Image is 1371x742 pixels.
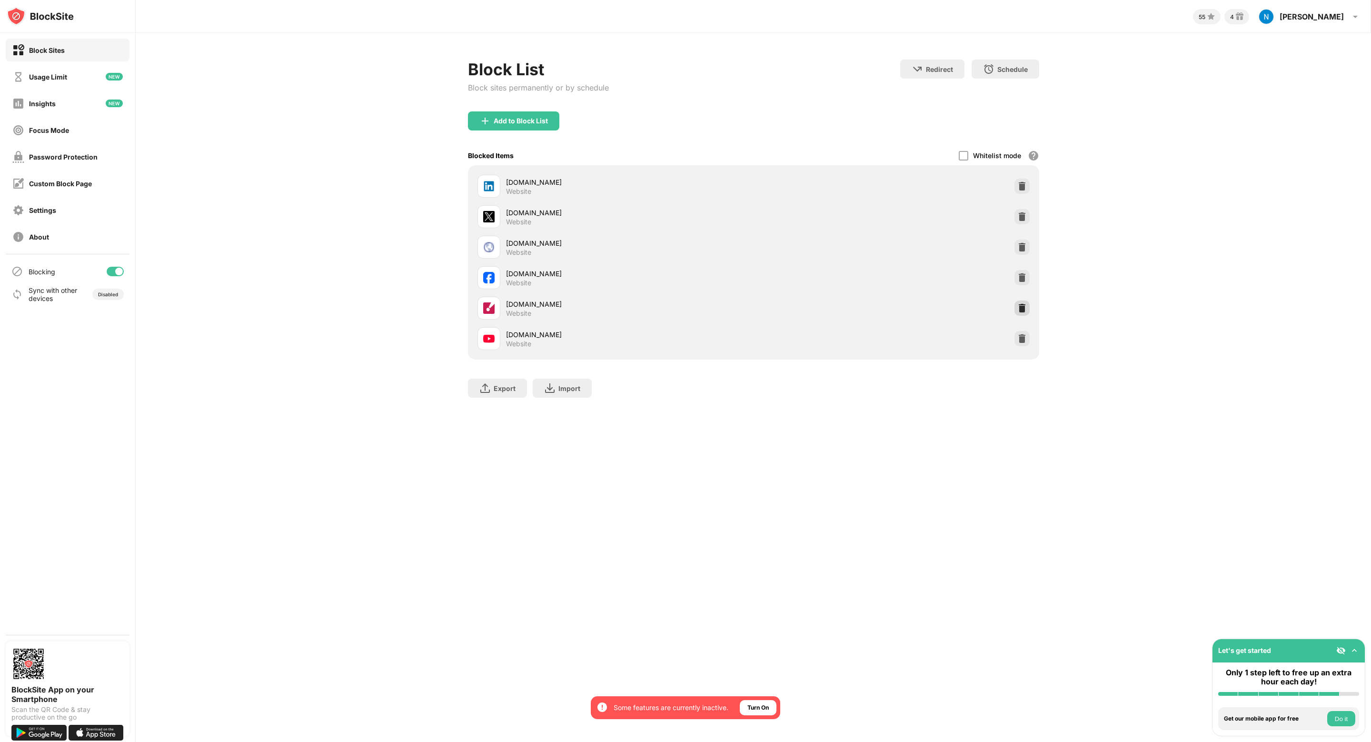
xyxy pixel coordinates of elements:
[29,153,98,161] div: Password Protection
[12,178,24,190] img: customize-block-page-off.svg
[506,218,531,226] div: Website
[506,187,531,196] div: Website
[506,238,754,248] div: [DOMAIN_NAME]
[12,98,24,110] img: insights-off.svg
[29,180,92,188] div: Custom Block Page
[468,151,514,160] div: Blocked Items
[483,272,495,283] img: favicons
[11,289,23,300] img: sync-icon.svg
[506,299,754,309] div: [DOMAIN_NAME]
[12,71,24,83] img: time-usage-off.svg
[1280,12,1344,21] div: [PERSON_NAME]
[29,126,69,134] div: Focus Mode
[1327,711,1355,726] button: Do it
[11,685,124,704] div: BlockSite App on your Smartphone
[12,204,24,216] img: settings-off.svg
[29,100,56,108] div: Insights
[106,100,123,107] img: new-icon.svg
[1224,715,1325,722] div: Get our mobile app for free
[29,268,55,276] div: Blocking
[506,330,754,340] div: [DOMAIN_NAME]
[506,269,754,279] div: [DOMAIN_NAME]
[494,117,548,125] div: Add to Block List
[506,309,531,318] div: Website
[506,248,531,257] div: Website
[1218,668,1359,686] div: Only 1 step left to free up an extra hour each day!
[483,211,495,222] img: favicons
[1205,11,1217,22] img: points-small.svg
[12,44,24,56] img: block-on.svg
[506,208,754,218] div: [DOMAIN_NAME]
[483,241,495,253] img: favicons
[506,279,531,287] div: Website
[69,725,124,741] img: download-on-the-app-store.svg
[12,231,24,243] img: about-off.svg
[29,286,78,302] div: Sync with other devices
[1234,11,1245,22] img: reward-small.svg
[506,177,754,187] div: [DOMAIN_NAME]
[29,206,56,214] div: Settings
[614,703,728,712] div: Some features are currently inactive.
[973,151,1021,160] div: Whitelist mode
[483,302,495,314] img: favicons
[7,7,74,26] img: logo-blocksite.svg
[11,647,46,681] img: options-page-qr-code.png
[506,340,531,348] div: Website
[483,333,495,344] img: favicons
[558,384,580,392] div: Import
[11,266,23,277] img: blocking-icon.svg
[494,384,516,392] div: Export
[1218,646,1271,654] div: Let's get started
[106,73,123,80] img: new-icon.svg
[11,725,67,741] img: get-it-on-google-play.svg
[29,233,49,241] div: About
[1230,13,1234,20] div: 4
[1350,646,1359,655] img: omni-setup-toggle.svg
[12,151,24,163] img: password-protection-off.svg
[1259,9,1274,24] img: ACg8ocIOdD2eCt6_StllCbOH8awBMiCk6gbbrNW2RSvADY7sWg=s96-c
[1336,646,1346,655] img: eye-not-visible.svg
[98,291,118,297] div: Disabled
[468,83,609,92] div: Block sites permanently or by schedule
[11,706,124,721] div: Scan the QR Code & stay productive on the go
[596,702,608,713] img: error-circle-white.svg
[29,46,65,54] div: Block Sites
[926,65,953,73] div: Redirect
[12,124,24,136] img: focus-off.svg
[747,703,769,712] div: Turn On
[997,65,1028,73] div: Schedule
[468,60,609,79] div: Block List
[483,180,495,192] img: favicons
[29,73,67,81] div: Usage Limit
[1199,13,1205,20] div: 55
